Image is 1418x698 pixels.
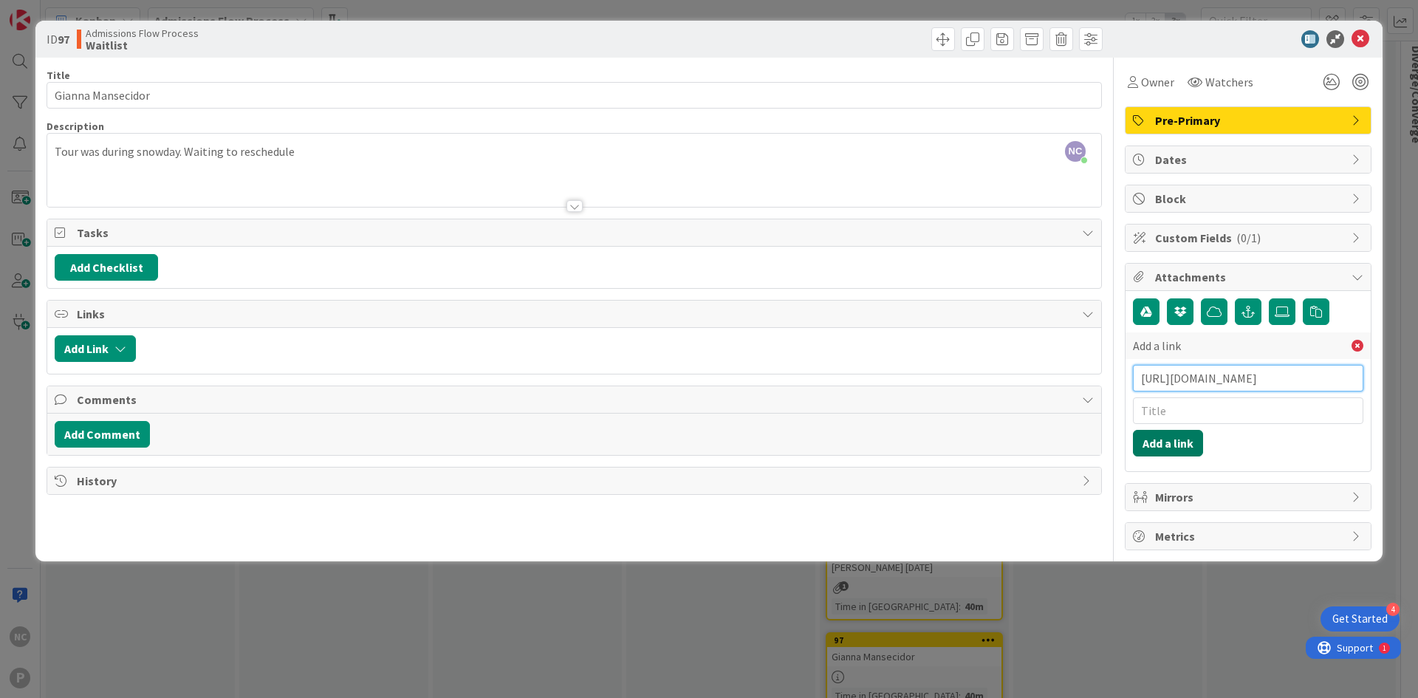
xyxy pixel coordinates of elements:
span: Add a link [1133,337,1181,355]
span: Metrics [1155,527,1344,545]
button: Add Checklist [55,254,158,281]
button: Add a link [1133,430,1203,456]
span: Mirrors [1155,488,1344,506]
button: Add Comment [55,421,150,448]
span: Attachments [1155,268,1344,286]
span: Pre-Primary [1155,112,1344,129]
span: Watchers [1205,73,1253,91]
span: NC [1065,141,1086,162]
span: Owner [1141,73,1174,91]
label: Title [47,69,70,82]
div: 1 [77,6,81,18]
span: Support [31,2,67,20]
button: Add Link [55,335,136,362]
div: Open Get Started checklist, remaining modules: 4 [1321,606,1400,632]
input: type card name here... [47,82,1102,109]
span: Dates [1155,151,1344,168]
span: History [77,472,1075,490]
span: Links [77,305,1075,323]
span: Custom Fields [1155,229,1344,247]
input: Title [1133,397,1363,424]
span: Block [1155,190,1344,208]
span: ( 0/1 ) [1236,230,1261,245]
span: Tasks [77,224,1075,242]
span: Admissions Flow Process [86,27,199,39]
b: 97 [58,32,69,47]
div: 4 [1386,603,1400,616]
div: Get Started [1332,612,1388,626]
p: Tour was during snowday. Waiting to reschedule [55,143,1094,160]
span: Description [47,120,104,133]
b: Waitlist [86,39,199,51]
span: Comments [77,391,1075,408]
span: ID [47,30,69,48]
input: Paste URL... [1133,365,1363,391]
